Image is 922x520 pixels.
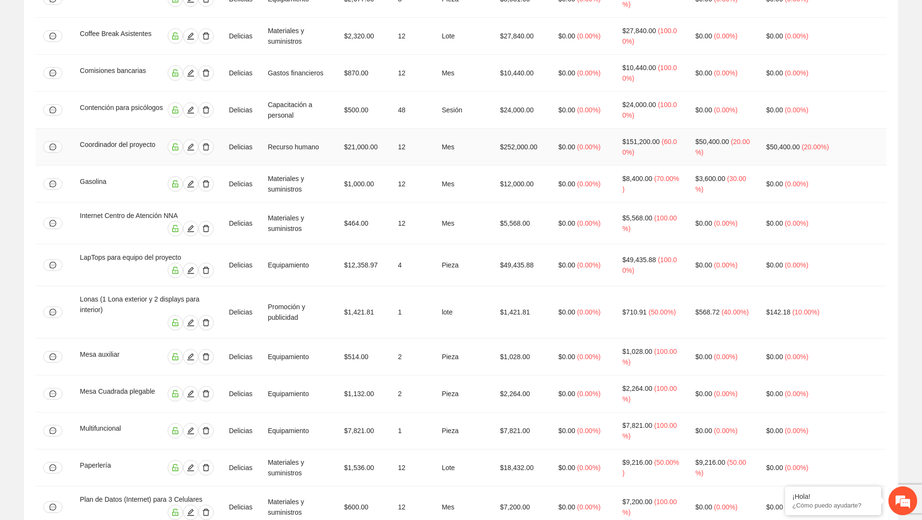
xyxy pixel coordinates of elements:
span: $0.00 [766,69,783,77]
button: edit [183,423,198,438]
td: Materiales y suministros [260,203,337,244]
button: delete [198,139,214,155]
button: edit [183,102,198,118]
span: unlock [168,427,182,435]
td: Gastos financieros [260,55,337,92]
div: Minimizar ventana de chat en vivo [158,5,181,28]
td: $464.00 [337,203,390,244]
span: message [49,309,56,315]
button: delete [198,423,214,438]
div: Chatee con nosotros ahora [50,49,161,61]
td: $5,568.00 [492,203,551,244]
div: Multifuncional [80,423,144,438]
span: edit [183,390,198,398]
button: delete [198,221,214,236]
span: $0.00 [695,69,712,77]
span: $2,264.00 [622,385,652,392]
div: ¡Hola! [792,493,874,500]
span: $5,568.00 [622,214,652,222]
span: ( 0.00% ) [714,261,738,269]
span: message [49,390,56,397]
span: $9,216.00 [695,459,725,466]
span: unlock [168,106,182,114]
span: $27,840.00 [622,27,656,35]
button: edit [183,505,198,520]
span: ( 0.00% ) [785,464,808,472]
span: ( 0.00% ) [785,69,808,77]
span: delete [199,390,213,398]
button: delete [198,315,214,330]
span: $0.00 [558,180,575,188]
span: $50,400.00 [695,138,729,145]
span: $0.00 [695,261,712,269]
td: $18,432.00 [492,449,551,486]
td: Lote [434,449,492,486]
span: ( 0.00% ) [577,464,601,472]
button: delete [198,65,214,81]
td: $1,421.81 [337,286,390,339]
textarea: Escriba su mensaje y pulse “Intro” [5,262,183,296]
span: unlock [168,390,182,398]
td: $7,821.00 [337,412,390,449]
button: edit [183,28,198,44]
button: unlock [168,139,183,155]
td: Materiales y suministros [260,18,337,55]
button: unlock [168,315,183,330]
td: Equipamiento [260,244,337,286]
span: $568.72 [695,308,720,316]
span: $7,821.00 [622,422,652,429]
span: ( 0.00% ) [714,106,738,114]
span: $0.00 [558,32,575,40]
td: Mes [434,55,492,92]
span: edit [183,69,198,77]
button: edit [183,349,198,364]
button: message [43,388,62,399]
td: Delicias [221,449,260,486]
td: Delicias [221,203,260,244]
td: 1 [390,412,434,449]
span: ( 0.00% ) [785,353,808,361]
td: Equipamiento [260,375,337,412]
span: ( 100.00% ) [622,256,677,274]
span: ( 60.00% ) [622,138,677,156]
span: $0.00 [558,427,575,435]
button: message [43,178,62,190]
td: Pieza [434,339,492,375]
td: Pieza [434,412,492,449]
span: delete [199,353,213,361]
p: ¿Cómo puedo ayudarte? [792,502,874,509]
span: ( 0.00% ) [714,353,738,361]
span: $0.00 [558,353,575,361]
span: ( 100.00% ) [622,385,677,403]
td: $24,000.00 [492,92,551,129]
span: $0.00 [695,503,712,511]
td: $1,028.00 [492,339,551,375]
td: Pieza [434,375,492,412]
button: delete [198,460,214,475]
span: delete [199,464,213,472]
td: $12,000.00 [492,166,551,203]
span: ( 100.00% ) [622,101,677,119]
td: Delicias [221,339,260,375]
button: edit [183,263,198,278]
td: Delicias [221,244,260,286]
span: $0.00 [695,390,712,398]
td: 12 [390,18,434,55]
span: $0.00 [766,180,783,188]
span: ( 0.00% ) [577,353,601,361]
span: ( 40.00% ) [721,308,749,316]
button: unlock [168,349,183,364]
td: Delicias [221,412,260,449]
button: edit [183,315,198,330]
span: $0.00 [558,219,575,227]
span: delete [199,180,213,188]
span: ( 0.00% ) [577,106,601,114]
div: Coordinador del proyecto [80,139,161,155]
button: unlock [168,176,183,192]
span: $710.91 [622,308,647,316]
td: 12 [390,129,434,166]
span: ( 0.00% ) [577,219,601,227]
span: edit [183,32,198,40]
div: Coffee Break Asistentes [80,28,159,44]
span: ( 100.00% ) [622,348,677,366]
